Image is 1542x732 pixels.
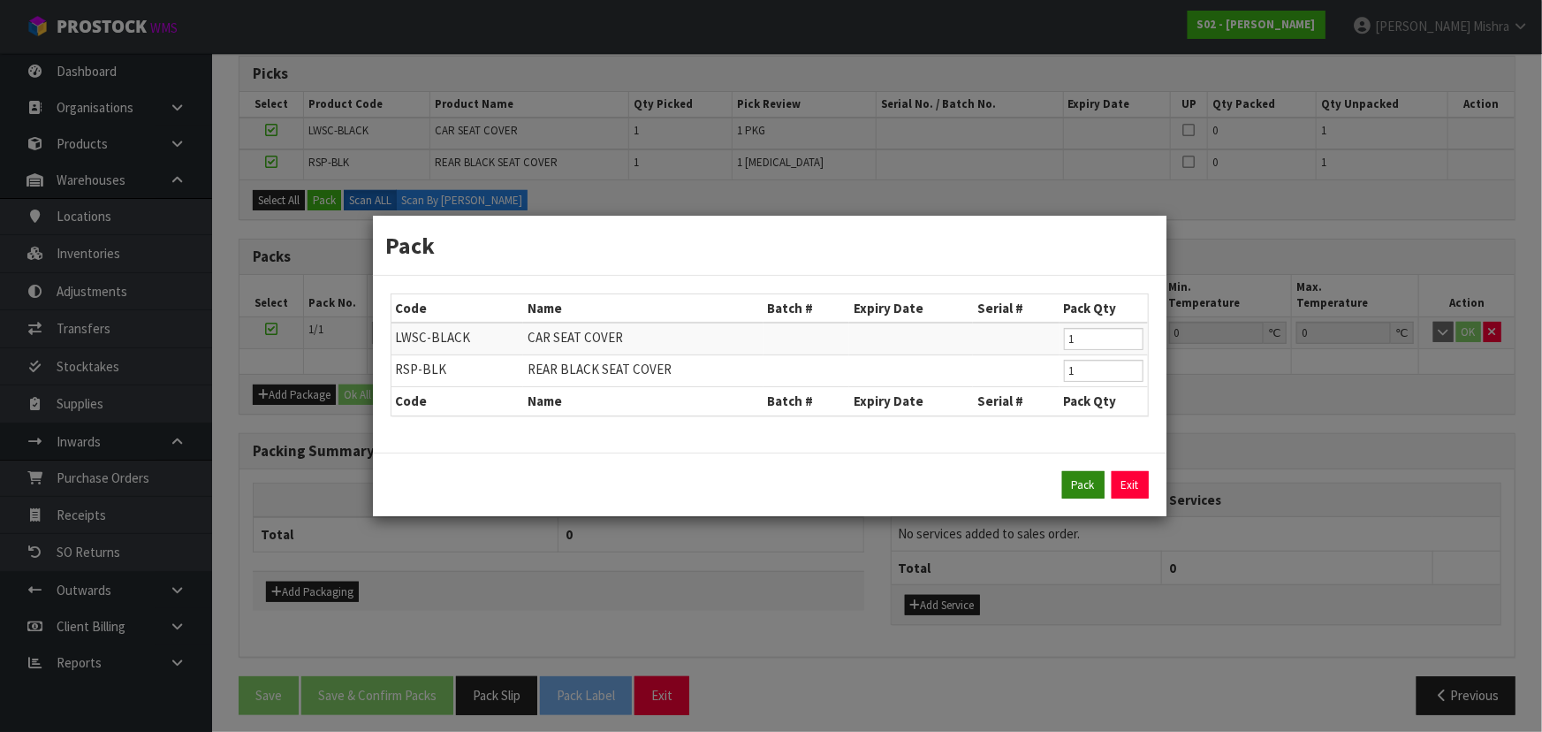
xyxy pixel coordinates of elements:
[973,294,1059,323] th: Serial #
[1060,387,1148,416] th: Pack Qty
[386,229,1153,262] h3: Pack
[396,329,471,346] span: LWSC-BLACK
[763,387,849,416] th: Batch #
[396,361,447,377] span: RSP-BLK
[391,294,523,323] th: Code
[523,387,763,416] th: Name
[1062,471,1105,499] button: Pack
[973,387,1059,416] th: Serial #
[849,387,973,416] th: Expiry Date
[528,361,672,377] span: REAR BLACK SEAT COVER
[523,294,763,323] th: Name
[849,294,973,323] th: Expiry Date
[1112,471,1149,499] a: Exit
[528,329,623,346] span: CAR SEAT COVER
[1060,294,1148,323] th: Pack Qty
[763,294,849,323] th: Batch #
[391,387,523,416] th: Code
